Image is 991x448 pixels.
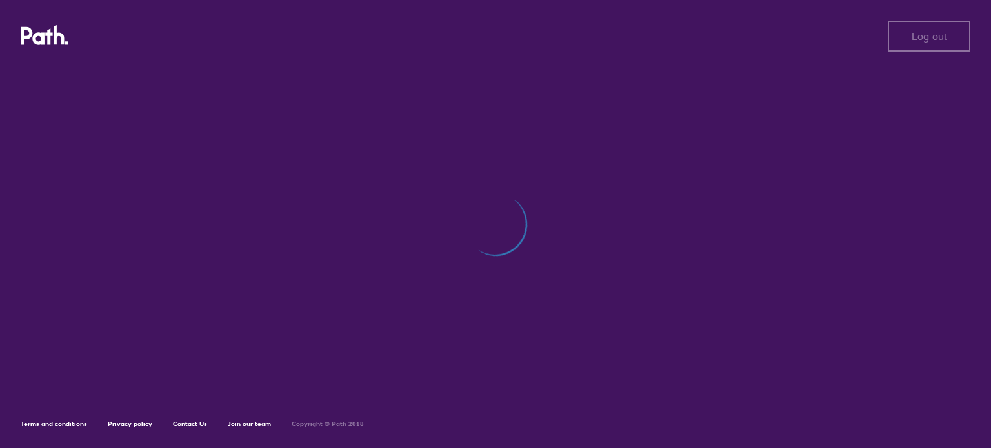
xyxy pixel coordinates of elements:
[21,420,87,428] a: Terms and conditions
[888,21,970,52] button: Log out
[912,30,947,42] span: Log out
[228,420,271,428] a: Join our team
[292,420,364,428] h6: Copyright © Path 2018
[108,420,152,428] a: Privacy policy
[173,420,207,428] a: Contact Us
